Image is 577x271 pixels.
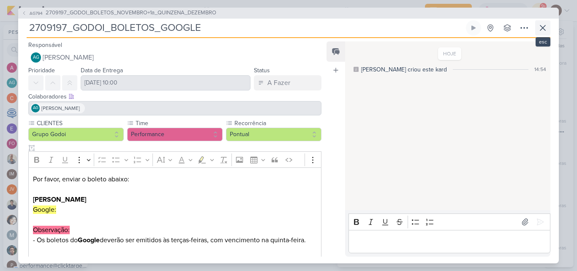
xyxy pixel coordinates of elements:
[135,119,223,128] label: Time
[81,67,123,74] label: Data de Entrega
[348,230,550,253] div: Editor editing area: main
[361,65,447,74] div: [PERSON_NAME] criou este kard
[127,128,223,141] button: Performance
[43,52,94,63] span: [PERSON_NAME]
[33,106,38,110] p: AG
[81,75,250,90] input: Select a date
[28,50,321,65] button: AG [PERSON_NAME]
[234,119,321,128] label: Recorrência
[28,41,62,49] label: Responsável
[33,195,86,204] strong: [PERSON_NAME]
[348,214,550,230] div: Editor toolbar
[28,151,321,168] div: Editor toolbar
[33,55,39,60] p: AG
[28,128,124,141] button: Grupo Godoi
[33,205,56,214] mark: Google:
[78,236,100,244] strong: Google
[33,226,70,234] mark: Observação:
[536,37,550,47] div: esc
[28,92,321,101] div: Colaboradores
[33,225,317,255] p: - Os boletos do deverão ser emitidos às terças-feiras, com vencimento na quinta-feira.
[33,174,317,225] p: Por favor, enviar o boleto abaixo:
[226,128,321,141] button: Pontual
[31,52,41,63] div: Aline Gimenez Graciano
[267,78,290,88] div: A Fazer
[28,67,55,74] label: Prioridade
[41,104,80,112] span: [PERSON_NAME]
[31,104,40,112] div: Aline Gimenez Graciano
[27,20,464,36] input: Kard Sem Título
[36,119,124,128] label: CLIENTES
[470,25,477,31] div: Ligar relógio
[254,75,321,90] button: A Fazer
[254,67,270,74] label: Status
[534,66,546,73] div: 14:54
